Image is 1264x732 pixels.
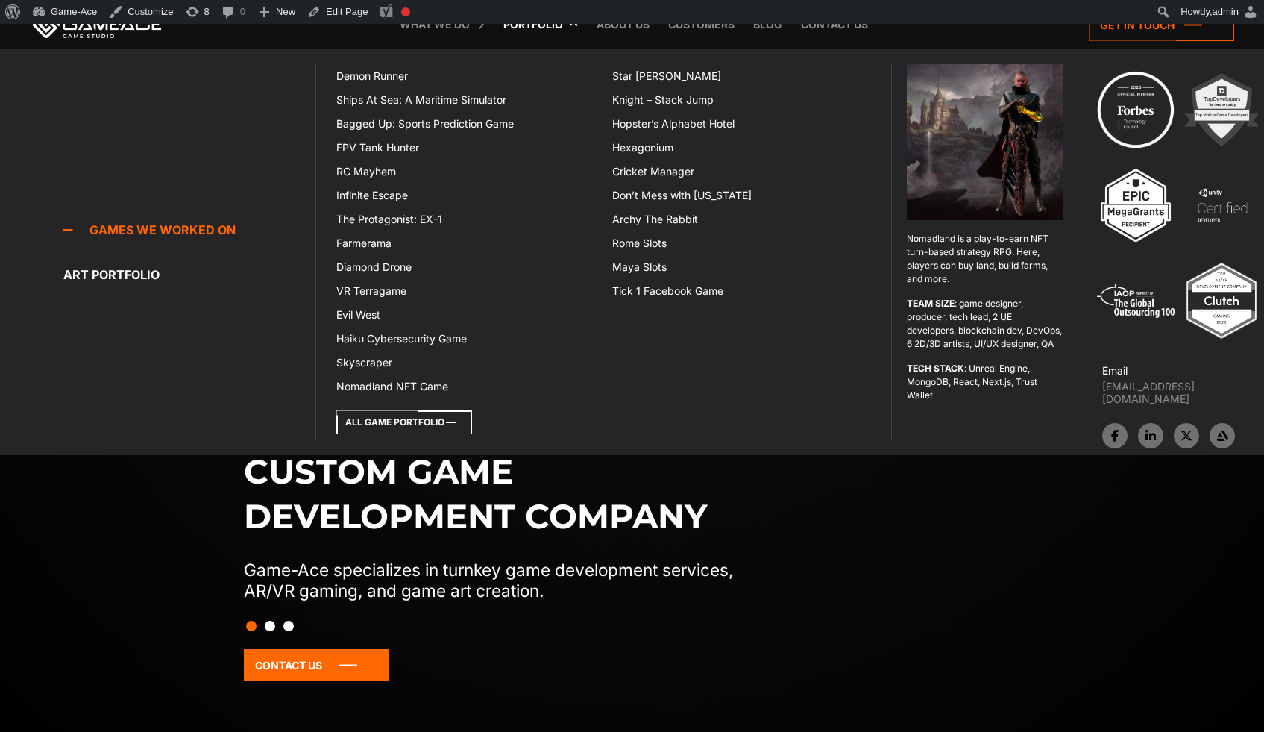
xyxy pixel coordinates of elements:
[603,184,879,207] a: Don’t Mess with [US_STATE]
[1213,6,1239,17] span: admin
[327,112,603,136] a: Bagged Up: Sports Prediction Game
[244,560,764,601] p: Game-Ace specializes in turnkey game development services, AR/VR gaming, and game art creation.
[327,136,603,160] a: FPV Tank Hunter
[907,362,1063,402] p: : Unreal Engine, MongoDB, React, Next.js, Trust Wallet
[1180,69,1263,151] img: 2
[327,375,603,398] a: Nomadland NFT Game
[907,64,1063,220] img: Nomadland game top menu
[63,215,315,245] a: Games we worked on
[1095,164,1177,246] img: 3
[603,160,879,184] a: Cricket Manager
[1181,164,1263,246] img: 4
[603,64,879,88] a: Star [PERSON_NAME]
[63,260,315,290] a: Art portfolio
[327,351,603,375] a: Skyscraper
[244,649,389,681] a: Contact Us
[246,613,257,639] button: Slide 1
[327,207,603,231] a: The Protagonist: EX-1
[1102,380,1264,405] a: [EMAIL_ADDRESS][DOMAIN_NAME]
[244,449,764,539] h1: Custom game development company
[603,279,879,303] a: Tick 1 Facebook Game
[1180,260,1263,342] img: Top ar vr development company gaming 2025 game ace
[1102,364,1128,377] strong: Email
[603,112,879,136] a: Hopster’s Alphabet Hotel
[327,160,603,184] a: RC Mayhem
[327,231,603,255] a: Farmerama
[1095,260,1177,342] img: 5
[603,255,879,279] a: Maya Slots
[327,327,603,351] a: Haiku Cybersecurity Game
[603,231,879,255] a: Rome Slots
[327,255,603,279] a: Diamond Drone
[907,363,964,374] strong: TECH STACK
[265,613,275,639] button: Slide 2
[907,297,1063,351] p: : game designer, producer, tech lead, 2 UE developers, blockchain dev, DevOps, 6 2D/3D artists, U...
[401,7,410,16] div: Focus keyphrase not set
[283,613,294,639] button: Slide 3
[336,410,472,434] a: All Game Portfolio
[907,232,1063,286] p: Nomadland is a play-to-earn NFT turn-based strategy RPG. Here, players can buy land, build farms,...
[327,64,603,88] a: Demon Runner
[327,184,603,207] a: Infinite Escape
[1089,9,1234,41] a: Get in touch
[327,303,603,327] a: Evil West
[603,207,879,231] a: Archy The Rabbit
[327,88,603,112] a: Ships At Sea: A Maritime Simulator
[1095,69,1177,151] img: Technology council badge program ace 2025 game ace
[603,88,879,112] a: Knight – Stack Jump
[907,298,955,309] strong: TEAM SIZE
[327,279,603,303] a: VR Terragame
[603,136,879,160] a: Hexagonium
